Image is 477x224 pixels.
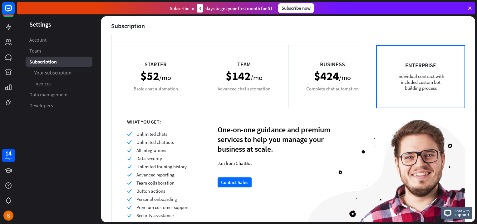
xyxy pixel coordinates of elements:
i: check [127,132,132,136]
div: Subscription [111,22,145,29]
span: Unlimited training history [136,164,187,170]
div: Jan from ChatBot [218,160,333,166]
a: Team [26,46,92,56]
i: check [127,164,132,169]
div: Subscribe now [278,3,314,13]
span: Subscription [29,59,57,65]
i: check [127,205,132,210]
span: Personal onboarding [136,196,177,202]
span: Developers [29,102,53,109]
i: check [127,181,132,185]
span: Unlimited chatbots [136,139,174,145]
div: 3 [197,4,203,13]
span: Your subscription [34,69,71,76]
span: Chat with [455,208,470,214]
a: Developers [26,100,92,111]
div: One-on-one guidance and premium services to help you manage your business at scale. [218,125,333,154]
span: Premium customer support [136,204,189,210]
i: check [127,189,132,193]
i: check [127,197,132,201]
a: 14 days [2,149,15,162]
div: Subscribe in days to get your first month for $1 [170,4,273,13]
span: Button actions [136,188,165,194]
header: Settings [17,20,101,28]
a: Data management [26,89,92,100]
i: check [127,148,132,153]
i: check [127,156,132,161]
span: Team collaboration [136,180,175,186]
div: days [5,156,12,160]
div: WHAT YOU GET: [127,119,218,125]
a: Invoices [26,79,92,89]
span: Data management [29,91,68,98]
span: Team [29,48,41,54]
div: 14 [5,150,12,156]
span: Invoices [34,80,52,87]
i: check [127,140,132,145]
span: Unlimited chats [136,131,167,137]
a: Account [26,35,92,45]
span: Data security [136,155,162,161]
span: Advanced reporting [136,172,175,178]
i: check [127,213,132,218]
span: support [455,212,470,217]
span: Security assistance [136,212,174,218]
span: Account [29,37,47,43]
i: check [127,172,132,177]
button: Contact Sales [218,177,252,187]
button: Open LiveChat chat widget [5,3,24,21]
span: All integrations [136,147,166,153]
a: Your subscription [26,68,92,78]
